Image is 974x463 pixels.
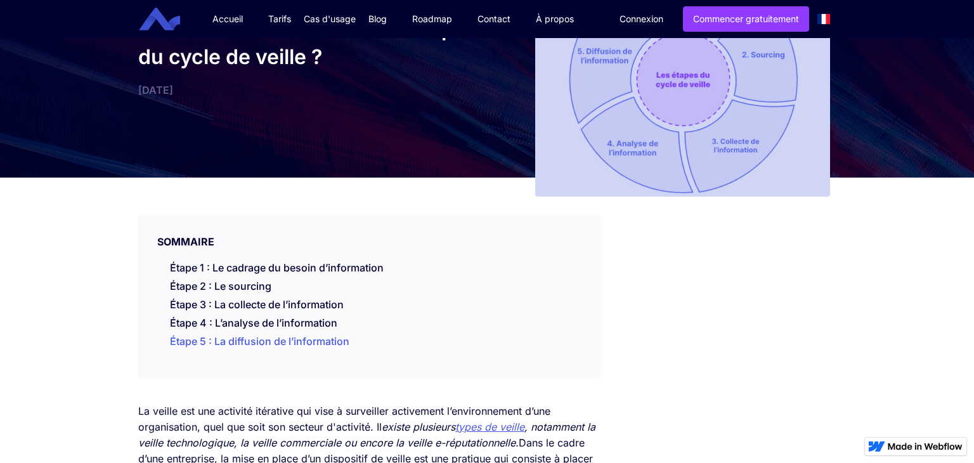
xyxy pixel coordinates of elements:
div: Cas d'usage [304,13,356,25]
h1: Quelles sont les différentes étapes du cycle de veille ? [138,15,481,71]
div: [DATE] [138,84,481,96]
a: Étape 5 : La diffusion de l’information [170,335,349,348]
a: home [148,8,190,31]
a: Étape 1 : Le cadrage du besoin d’information [170,261,384,274]
div: SOMMAIRE [138,216,599,249]
a: types de veille [455,421,524,433]
a: Commencer gratuitement [683,6,809,32]
a: Connexion [610,7,673,31]
em: , notamment la veille technologique, la veille commerciale ou encore la veille e-réputationnelle. [138,421,595,449]
a: Étape 3 : La collecte de l’information [170,298,344,311]
img: Made in Webflow [888,443,963,450]
a: Étape 4 : L’analyse de l’information [170,316,337,329]
em: existe plusieurs [382,421,455,433]
a: Étape 2 : Le sourcing [170,280,271,292]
